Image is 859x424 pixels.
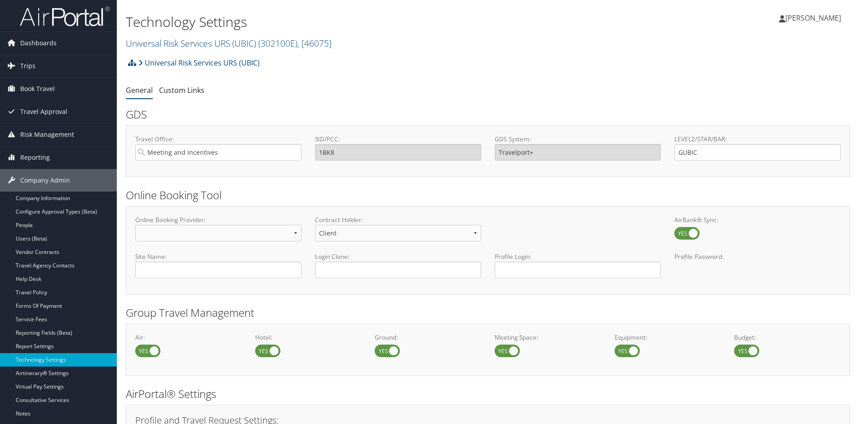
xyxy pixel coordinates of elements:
[258,37,297,49] span: ( 302100E )
[20,32,57,54] span: Dashboards
[779,4,850,31] a: [PERSON_NAME]
[20,55,35,77] span: Trips
[126,107,843,122] h2: GDS
[20,169,70,192] span: Company Admin
[20,123,74,146] span: Risk Management
[315,215,481,224] label: Contract Holder:
[126,13,609,31] h1: Technology Settings
[495,252,661,278] label: Profile Login:
[126,305,850,320] h2: Group Travel Management
[20,146,50,169] span: Reporting
[674,252,841,278] label: Profile Password:
[135,135,301,144] label: Travel Office:
[674,135,841,144] label: LEVEL2/STAR/BAR:
[20,101,67,123] span: Travel Approval
[126,188,850,203] h2: Online Booking Tool
[734,333,841,342] label: Budget:
[126,37,332,49] a: Universal Risk Services URS (UBIC)
[20,6,110,27] img: airportal-logo.png
[297,37,332,49] span: , [ 46075 ]
[674,227,700,240] label: AirBank® Sync
[126,386,850,402] h2: AirPortal® Settings
[615,333,721,342] label: Equipment:
[126,85,153,95] a: General
[495,135,661,144] label: GDS System:
[785,13,841,23] span: [PERSON_NAME]
[20,78,55,100] span: Book Travel
[315,135,481,144] label: SID/PCC:
[159,85,204,95] a: Custom Links
[495,333,601,342] label: Meeting Space:
[135,252,301,261] label: Site Name:
[495,262,661,278] input: Profile Login:
[138,54,260,72] a: Universal Risk Services URS (UBIC)
[674,215,841,224] label: AirBank® Sync:
[135,333,242,342] label: Air:
[375,333,481,342] label: Ground:
[135,215,301,224] label: Online Booking Provider:
[255,333,362,342] label: Hotel:
[315,252,481,261] label: Login Clone:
